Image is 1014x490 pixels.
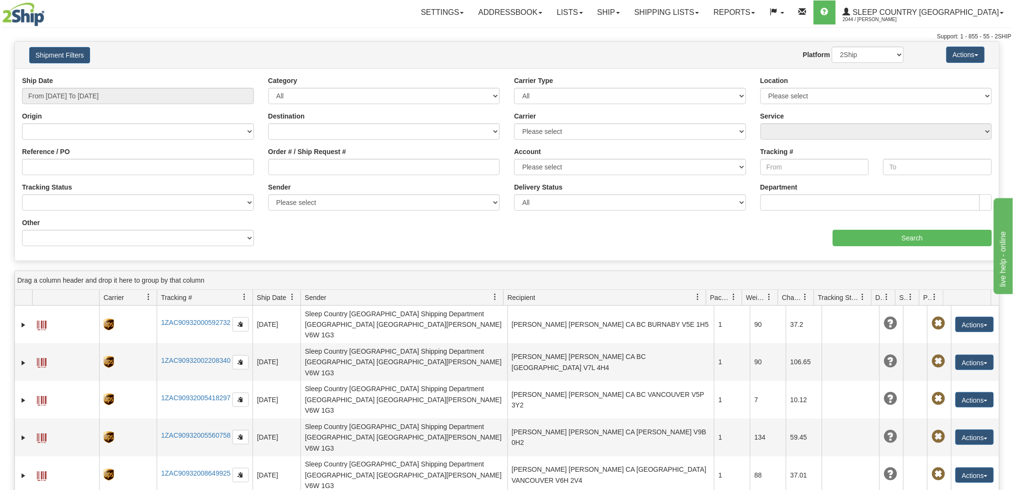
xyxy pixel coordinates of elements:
[414,0,471,24] a: Settings
[2,33,1012,41] div: Support: 1 - 855 - 55 - 2SHIP
[714,306,750,343] td: 1
[15,271,999,290] div: grid grouping header
[140,289,157,305] a: Carrier filter column settings
[797,289,814,305] a: Charge filter column settings
[884,392,897,406] span: Unknown
[253,343,300,381] td: [DATE]
[726,289,742,305] a: Packages filter column settings
[22,76,53,85] label: Ship Date
[232,430,249,444] button: Copy to clipboard
[884,430,897,443] span: Unknown
[932,317,945,330] span: Pickup Not Assigned
[710,293,730,302] span: Packages
[268,182,291,192] label: Sender
[932,467,945,481] span: Pickup Not Assigned
[750,381,786,418] td: 7
[104,431,114,443] img: 8 - UPS
[487,289,503,305] a: Sender filter column settings
[803,50,830,60] label: Platform
[590,0,627,24] a: Ship
[104,293,124,302] span: Carrier
[19,358,28,368] a: Expand
[2,2,45,26] img: logo2044.jpg
[161,469,230,477] a: 1ZAC90932008649925
[22,147,70,156] label: Reference / PO
[782,293,802,302] span: Charge
[550,0,590,24] a: Lists
[956,355,994,370] button: Actions
[507,418,714,456] td: [PERSON_NAME] [PERSON_NAME] CA [PERSON_NAME] V9B 0H2
[507,306,714,343] td: [PERSON_NAME] [PERSON_NAME] CA BC BURNABY V5E 1H5
[22,182,72,192] label: Tracking Status
[236,289,253,305] a: Tracking # filter column settings
[884,467,897,481] span: Unknown
[161,394,230,402] a: 1ZAC90932005418297
[104,394,114,406] img: 8 - UPS
[232,355,249,370] button: Copy to clipboard
[899,293,908,302] span: Shipment Issues
[514,111,536,121] label: Carrier
[884,317,897,330] span: Unknown
[507,343,714,381] td: [PERSON_NAME] [PERSON_NAME] CA BC [GEOGRAPHIC_DATA] V7L 4H4
[750,418,786,456] td: 134
[161,431,230,439] a: 1ZAC90932005560758
[161,319,230,326] a: 1ZAC90932000592732
[760,76,788,85] label: Location
[37,316,46,332] a: Label
[37,354,46,369] a: Label
[471,0,550,24] a: Addressbook
[514,182,563,192] label: Delivery Status
[876,293,884,302] span: Delivery Status
[19,433,28,442] a: Expand
[37,429,46,444] a: Label
[253,418,300,456] td: [DATE]
[760,159,869,175] input: From
[104,356,114,368] img: 8 - UPS
[507,293,535,302] span: Recipient
[232,393,249,407] button: Copy to clipboard
[300,306,507,343] td: Sleep Country [GEOGRAPHIC_DATA] Shipping Department [GEOGRAPHIC_DATA] [GEOGRAPHIC_DATA][PERSON_NA...
[19,320,28,330] a: Expand
[714,381,750,418] td: 1
[750,343,786,381] td: 90
[843,15,915,24] span: 2044 / [PERSON_NAME]
[879,289,895,305] a: Delivery Status filter column settings
[37,467,46,482] a: Label
[627,0,706,24] a: Shipping lists
[19,395,28,405] a: Expand
[932,355,945,368] span: Pickup Not Assigned
[956,317,994,332] button: Actions
[706,0,762,24] a: Reports
[714,418,750,456] td: 1
[29,47,90,63] button: Shipment Filters
[232,468,249,482] button: Copy to clipboard
[760,111,784,121] label: Service
[104,319,114,331] img: 8 - UPS
[923,293,932,302] span: Pickup Status
[300,381,507,418] td: Sleep Country [GEOGRAPHIC_DATA] Shipping Department [GEOGRAPHIC_DATA] [GEOGRAPHIC_DATA][PERSON_NA...
[855,289,871,305] a: Tracking Status filter column settings
[884,355,897,368] span: Unknown
[22,218,40,227] label: Other
[786,418,822,456] td: 59.45
[883,159,992,175] input: To
[851,8,999,16] span: Sleep Country [GEOGRAPHIC_DATA]
[836,0,1011,24] a: Sleep Country [GEOGRAPHIC_DATA] 2044 / [PERSON_NAME]
[268,76,298,85] label: Category
[956,392,994,407] button: Actions
[761,289,778,305] a: Weight filter column settings
[305,293,326,302] span: Sender
[22,111,42,121] label: Origin
[232,317,249,332] button: Copy to clipboard
[903,289,919,305] a: Shipment Issues filter column settings
[268,111,305,121] label: Destination
[253,381,300,418] td: [DATE]
[300,418,507,456] td: Sleep Country [GEOGRAPHIC_DATA] Shipping Department [GEOGRAPHIC_DATA] [GEOGRAPHIC_DATA][PERSON_NA...
[161,293,192,302] span: Tracking #
[104,469,114,481] img: 8 - UPS
[992,196,1013,294] iframe: chat widget
[760,182,798,192] label: Department
[284,289,300,305] a: Ship Date filter column settings
[760,147,794,156] label: Tracking #
[786,306,822,343] td: 37.2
